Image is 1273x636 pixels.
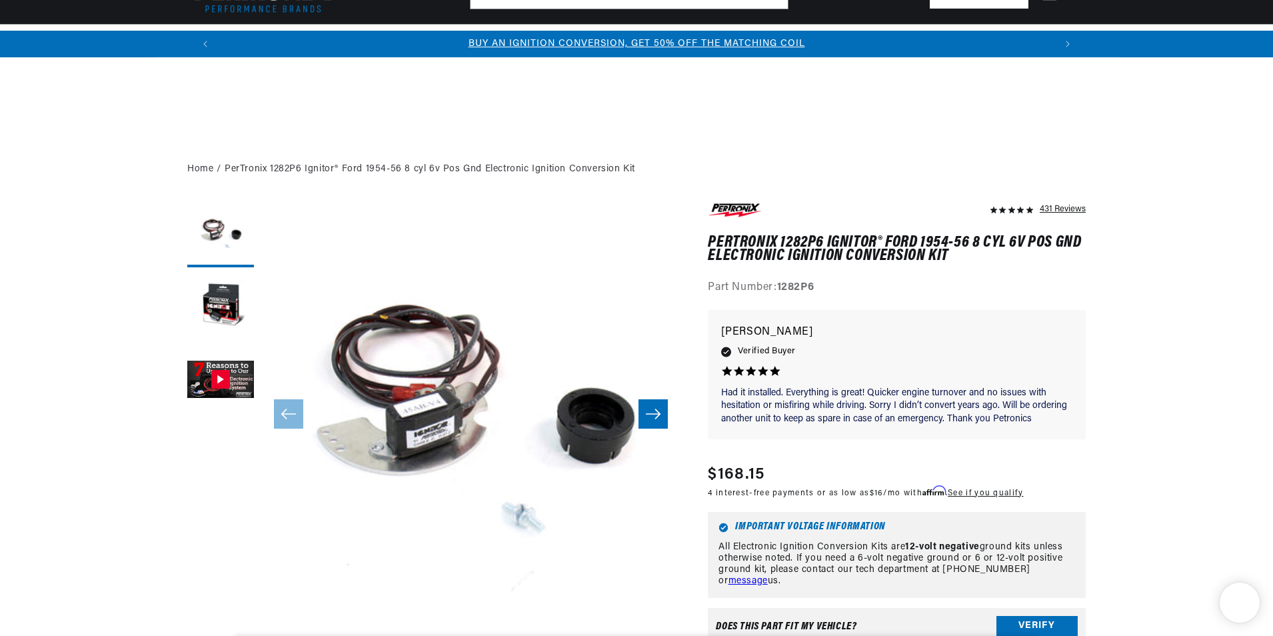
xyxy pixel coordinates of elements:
h6: Important Voltage Information [718,523,1075,533]
button: Translation missing: en.sections.announcements.next_announcement [1054,31,1081,57]
div: Announcement [219,37,1054,51]
button: Slide left [274,399,303,429]
div: Part Number: [708,279,1086,297]
summary: Motorcycle [842,25,911,56]
span: Verified Buyer [738,344,795,359]
a: BUY AN IGNITION CONVERSION, GET 50% OFF THE MATCHING COIL [469,39,805,49]
button: Slide right [638,399,668,429]
p: 4 interest-free payments or as low as /mo with . [708,487,1023,499]
a: PerTronix 1282P6 Ignitor® Ford 1954-56 8 cyl 6v Pos Gnd Electronic Ignition Conversion Kit [225,162,635,177]
a: message [728,576,768,586]
summary: Product Support [1005,25,1086,57]
span: $168.15 [708,463,764,487]
button: Load image 1 in gallery view [187,201,254,267]
h1: PerTronix 1282P6 Ignitor® Ford 1954-56 8 cyl 6v Pos Gnd Electronic Ignition Conversion Kit [708,236,1086,263]
strong: 12-volt negative [905,542,980,552]
div: 1 of 3 [219,37,1054,51]
button: Translation missing: en.sections.announcements.previous_announcement [192,31,219,57]
summary: Headers, Exhausts & Components [405,25,575,56]
div: Does This part fit My vehicle? [716,621,856,632]
summary: Spark Plug Wires [748,25,842,56]
span: Affirm [922,486,946,496]
p: All Electronic Ignition Conversion Kits are ground kits unless otherwise noted. If you need a 6-v... [718,542,1075,587]
media-gallery: Gallery Viewer [187,201,681,628]
span: $16 [870,489,884,497]
a: See if you qualify - Learn more about Affirm Financing (opens in modal) [948,489,1023,497]
summary: Ignition Conversions [187,25,295,56]
p: Had it installed. Everything is great! Quicker engine turnover and no issues with hesitation or m... [721,387,1072,426]
summary: Coils & Distributors [295,25,405,56]
slideshow-component: Translation missing: en.sections.announcements.announcement_bar [154,31,1119,57]
summary: Battery Products [650,25,748,56]
a: Home [187,162,213,177]
button: Load image 2 in gallery view [187,274,254,341]
summary: Engine Swaps [575,25,650,56]
nav: breadcrumbs [187,162,1086,177]
p: [PERSON_NAME] [721,323,1072,342]
strong: 1282P6 [777,282,814,293]
div: 431 Reviews [1040,201,1086,217]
